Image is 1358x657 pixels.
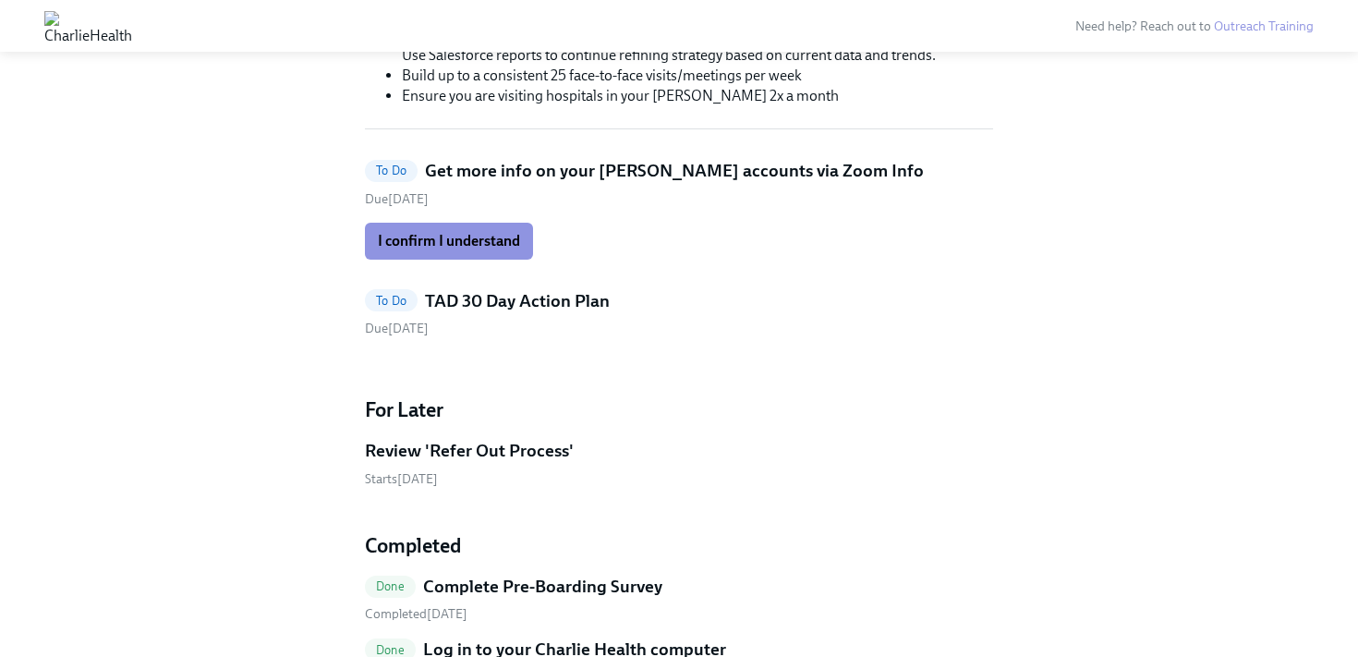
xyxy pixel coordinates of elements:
a: DoneComplete Pre-Boarding Survey Completed[DATE] [365,575,993,624]
a: To DoGet more info on your [PERSON_NAME] accounts via Zoom InfoDue[DATE] [365,159,993,208]
h5: Complete Pre-Boarding Survey [423,575,662,599]
button: I confirm I understand [365,223,533,260]
span: Wednesday, October 15th 2025, 10:00 am [365,471,438,487]
a: To DoTAD 30 Day Action PlanDue[DATE] [365,289,993,338]
span: Saturday, October 18th 2025, 10:00 am [365,191,429,207]
span: Wednesday, October 15th 2025, 10:00 am [365,321,429,336]
span: I confirm I understand [378,232,520,250]
span: Friday, September 5th 2025, 10:08 am [365,606,467,622]
span: To Do [365,164,418,177]
h5: TAD 30 Day Action Plan [425,289,610,313]
a: Outreach Training [1214,18,1314,34]
li: Build up to a consistent 25 face-to-face visits/meetings per week [402,66,993,86]
h5: Get more info on your [PERSON_NAME] accounts via Zoom Info [425,159,924,183]
h4: Completed [365,532,993,560]
a: Review 'Refer Out Process'Starts[DATE] [365,439,993,488]
img: CharlieHealth [44,11,132,41]
h5: Review 'Refer Out Process' [365,439,574,463]
span: Done [365,643,416,657]
h4: For Later [365,396,993,424]
span: To Do [365,294,418,308]
span: Need help? Reach out to [1075,18,1314,34]
span: Done [365,579,416,593]
li: Ensure you are visiting hospitals in your [PERSON_NAME] 2x a month [402,86,993,106]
